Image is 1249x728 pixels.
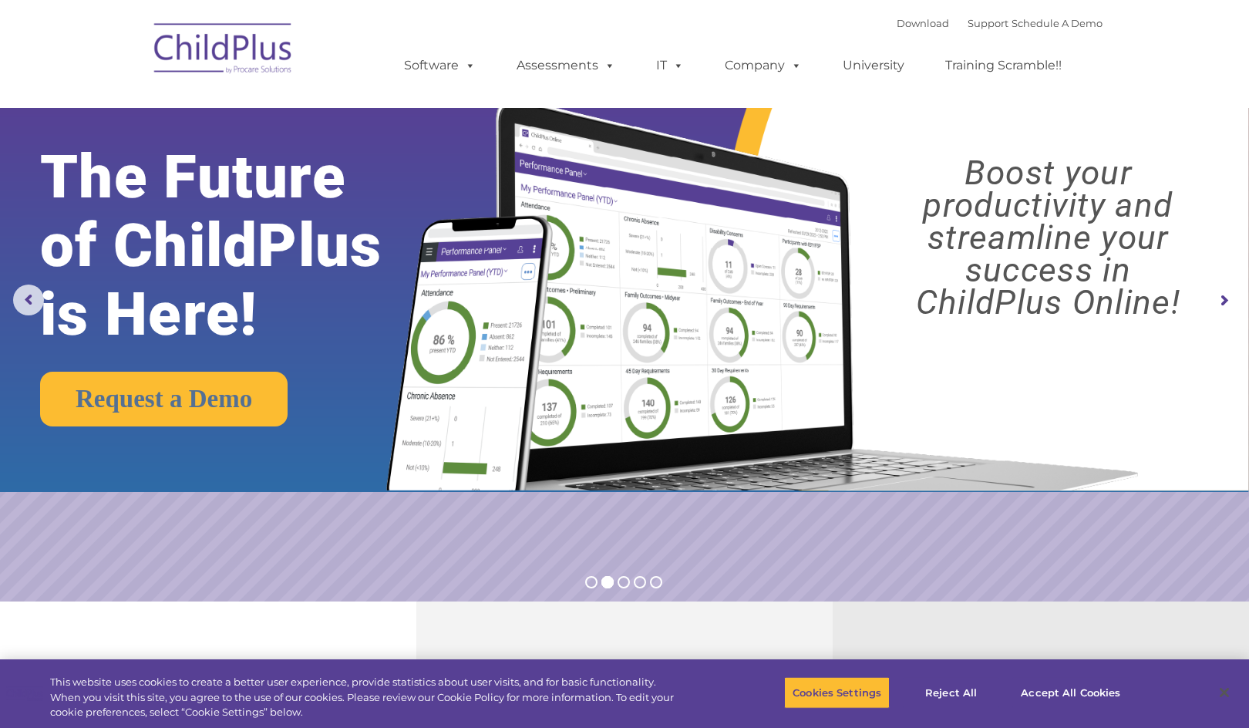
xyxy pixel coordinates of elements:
img: ChildPlus by Procare Solutions [146,12,301,89]
a: IT [641,50,699,81]
button: Accept All Cookies [1012,676,1129,709]
a: Assessments [501,50,631,81]
a: Request a Demo [40,372,288,426]
button: Reject All [903,676,999,709]
rs-layer: The Future of ChildPlus is Here! [40,143,439,349]
a: Download [897,17,949,29]
span: Last name [214,102,261,113]
button: Close [1207,676,1241,709]
a: Training Scramble!! [930,50,1077,81]
a: Schedule A Demo [1012,17,1103,29]
div: This website uses cookies to create a better user experience, provide statistics about user visit... [50,675,687,720]
a: University [827,50,920,81]
span: Phone number [214,165,280,177]
a: Software [389,50,491,81]
a: Support [968,17,1008,29]
a: Company [709,50,817,81]
button: Cookies Settings [784,676,890,709]
rs-layer: Boost your productivity and streamline your success in ChildPlus Online! [863,157,1234,318]
font: | [897,17,1103,29]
